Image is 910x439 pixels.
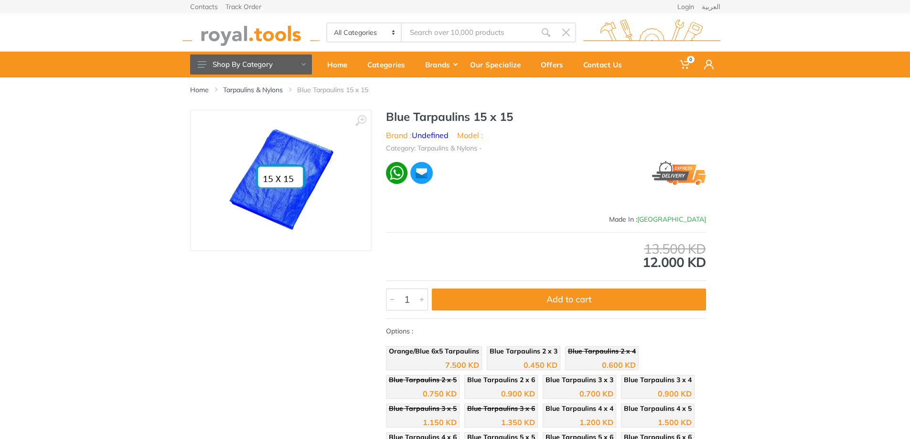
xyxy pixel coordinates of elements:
img: royal.tools Logo [182,20,320,46]
span: [GEOGRAPHIC_DATA] [637,215,706,224]
div: Offers [534,54,577,75]
img: royal.tools Logo [583,20,720,46]
a: Home [321,52,361,77]
div: Home [321,54,361,75]
button: Shop By Category [190,54,312,75]
span: Blue Tarpaulins 2 x 5 [389,375,457,384]
span: Blue Tarpaulins 2 x 6 [467,375,535,384]
span: Blue Tarpaulins 3 x 3 [546,375,613,384]
span: Blue Tarpaulins 2 x 3 [490,347,557,355]
a: Blue Tarpaulins 3 x 4 0.900 KD [621,375,695,399]
div: 1.200 KD [579,418,613,426]
img: Undefined [677,191,706,214]
div: Brands [418,54,463,75]
a: Contact Us [577,52,635,77]
a: Blue Tarpaulins 2 x 6 0.900 KD [464,375,538,399]
a: Blue Tarpaulins 3 x 5 1.150 KD [386,404,460,428]
li: Brand : [386,129,449,141]
a: Orange/Blue 6x5 Tarpaulins 7.500 KD [386,346,482,370]
div: 1.350 KD [501,418,535,426]
div: Made In : [386,214,706,225]
a: Undefined [412,130,449,140]
a: Blue Tarpaulins 2 x 3 0.450 KD [487,346,560,370]
input: Site search [402,22,535,43]
img: wa.webp [386,162,408,184]
div: 0.450 KD [524,361,557,369]
span: Blue Tarpaulins 3 x 5 [389,404,457,413]
a: Blue Tarpaulins 2 x 5 0.750 KD [386,375,460,399]
a: Track Order [225,3,261,10]
a: Home [190,85,209,95]
div: Our Specialize [463,54,534,75]
li: Blue Tarpaulins 15 x 15 [297,85,383,95]
a: Contacts [190,3,218,10]
a: Blue Tarpaulins 4 x 4 1.200 KD [543,404,616,428]
div: Contact Us [577,54,635,75]
div: 0.700 KD [579,390,613,397]
span: 0 [687,56,695,63]
div: 13.500 KD [386,242,706,256]
div: 0.750 KD [423,390,457,397]
a: Categories [361,52,418,77]
a: Blue Tarpaulins 4 x 5 1.500 KD [621,404,695,428]
li: Model : [457,129,483,141]
select: Category [327,23,402,42]
a: 0 [673,52,697,77]
div: 12.000 KD [386,242,706,269]
a: Blue Tarpaulins 3 x 6 1.350 KD [464,404,538,428]
span: Blue Tarpaulins 4 x 4 [546,404,613,413]
a: Blue Tarpaulins 2 x 4 0.600 KD [565,346,639,370]
h1: Blue Tarpaulins 15 x 15 [386,110,706,124]
img: express.png [652,161,706,185]
span: Blue Tarpaulins 4 x 5 [624,404,692,413]
div: 1.500 KD [658,418,692,426]
img: Royal Tools - Blue Tarpaulins 15 x 15 [221,121,341,240]
a: Tarpaulins & Nylons [223,85,283,95]
a: العربية [702,3,720,10]
li: Category: Tarpaulins & Nylons - [386,143,482,153]
nav: breadcrumb [190,85,720,95]
span: Orange/Blue 6x5 Tarpaulins [389,347,479,355]
div: Categories [361,54,418,75]
a: Blue Tarpaulins 3 x 3 0.700 KD [543,375,616,399]
span: Blue Tarpaulins 2 x 4 [568,347,636,355]
a: Offers [534,52,577,77]
img: ma.webp [409,161,434,185]
a: Our Specialize [463,52,534,77]
div: 0.900 KD [658,390,692,397]
div: 7.500 KD [445,361,479,369]
div: 0.600 KD [602,361,636,369]
span: Blue Tarpaulins 3 x 6 [467,404,535,413]
span: Blue Tarpaulins 3 x 4 [624,375,692,384]
div: 1.150 KD [423,418,457,426]
a: Login [677,3,694,10]
div: 0.900 KD [501,390,535,397]
button: Add to cart [432,289,706,311]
